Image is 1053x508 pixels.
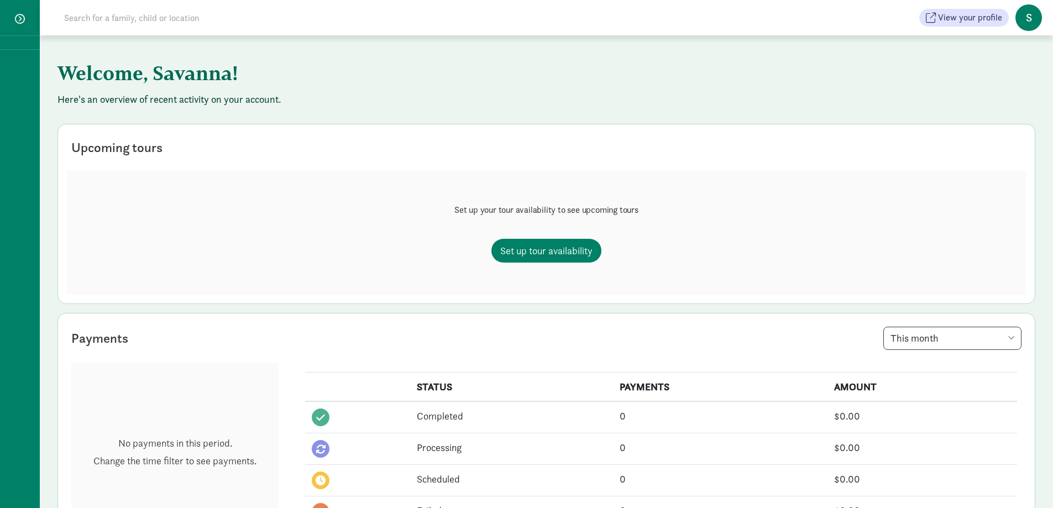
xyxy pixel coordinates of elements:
p: No payments in this period. [93,437,256,450]
th: STATUS [410,373,613,402]
th: PAYMENTS [613,373,827,402]
div: Completed [417,409,606,423]
th: AMOUNT [827,373,1017,402]
p: Here's an overview of recent activity on your account. [57,93,1035,106]
span: View your profile [938,11,1002,24]
p: Change the time filter to see payments. [93,454,256,468]
div: 0 [620,472,820,486]
p: Set up your tour availability to see upcoming tours [454,203,638,217]
button: View your profile [919,9,1009,27]
span: Set up tour availability [500,243,593,258]
div: Upcoming tours [71,138,163,158]
div: Payments [71,328,128,348]
a: Set up tour availability [491,239,601,263]
span: S [1015,4,1042,31]
div: 0 [620,440,820,455]
input: Search for a family, child or location [57,7,368,29]
div: $0.00 [834,409,1010,423]
h1: Welcome, Savanna! [57,53,605,93]
div: $0.00 [834,440,1010,455]
div: $0.00 [834,472,1010,486]
div: Scheduled [417,472,606,486]
div: 0 [620,409,820,423]
div: Processing [417,440,606,455]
